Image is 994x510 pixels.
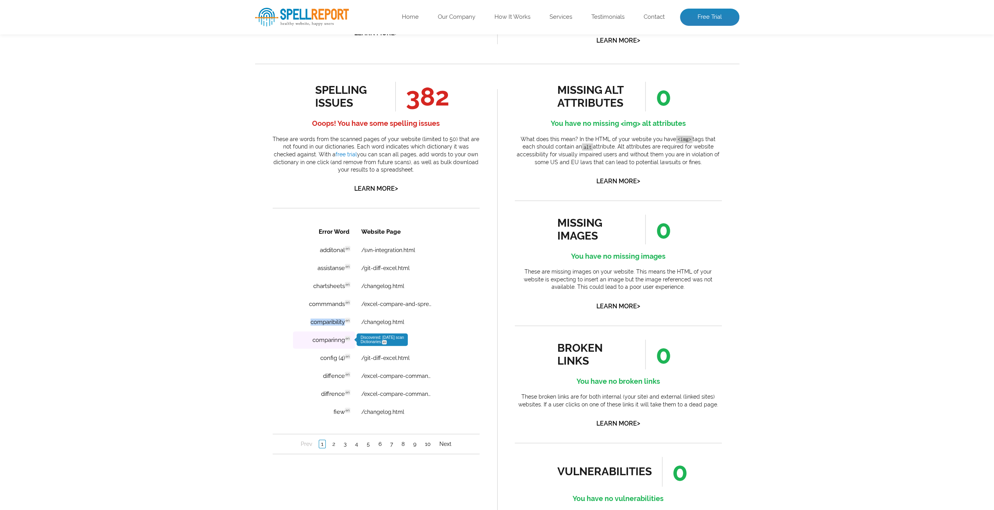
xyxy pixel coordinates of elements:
span: > [395,183,398,194]
span: 0 [662,457,688,487]
code: <img> [676,136,692,143]
a: /excel-compare-and-spreadsheet-inquire.html [89,79,161,85]
td: assistanse [20,38,82,55]
a: Home [402,13,419,21]
a: 1 [46,218,53,226]
p: What does this mean? In the HTML of your website you have tags that each should contain an attrib... [515,136,722,166]
h4: You have no missing images [515,250,722,263]
a: Next [165,218,181,226]
a: 6 [104,218,111,226]
a: Learn More> [354,29,398,37]
a: 9 [139,218,146,226]
span: > [637,418,640,429]
span: en [72,60,78,65]
a: Testimonials [591,13,625,21]
a: Our Company [438,13,475,21]
span: en [72,114,78,119]
th: Error Word [20,1,82,19]
a: Learn More> [596,302,640,310]
a: Services [550,13,572,21]
span: en [72,150,78,155]
div: vulnerabilities [557,465,652,478]
span: en [72,24,78,29]
span: en [72,186,78,191]
a: /changelog.html [89,61,132,67]
span: > [637,175,640,186]
a: Learn More> [596,420,640,427]
a: 8 [127,218,134,226]
span: Discovered: [DATE] scan Dictionaries: [88,113,131,122]
span: en [109,118,114,122]
a: 5 [92,218,99,226]
a: /changelog.html [89,187,132,193]
p: These broken links are for both internal (your site) and external (linked sites) websites. If a u... [515,393,722,408]
td: diffrence [20,163,82,181]
td: commmands [20,73,82,91]
div: broken links [557,342,628,367]
span: 0 [645,82,671,111]
a: 2 [58,218,64,226]
span: > [637,301,640,311]
span: > [637,35,640,46]
a: Free Trial [680,9,739,26]
div: spelling issues [315,84,386,109]
td: comparinng [20,109,82,127]
a: 3 [69,218,76,226]
img: SpellReport [255,8,349,27]
span: 0 [645,215,671,244]
span: en [72,132,78,137]
a: Contact [644,13,665,21]
h4: You have no broken links [515,375,722,388]
td: fiew [20,181,82,199]
a: /excel-compare-command-line-parameters.html [89,169,161,175]
div: missing images [557,217,628,242]
td: config (4) [20,127,82,145]
span: en [72,168,78,173]
a: /git-diff-excel.html [89,43,137,49]
td: chartsheets [20,55,82,73]
code: alt [582,143,593,151]
a: free trial [335,151,357,157]
h4: Ooops! You have some spelling issues [273,117,480,130]
a: 10 [150,218,160,226]
td: comparibility [20,91,82,109]
a: /changelog.html [89,97,132,103]
span: en [72,42,78,47]
span: en [72,78,78,83]
a: Learn More> [596,37,640,44]
a: Learn More> [596,177,640,185]
h4: You have no missing <img> alt attributes [515,117,722,130]
span: 0 [645,340,671,369]
a: /git-diff-excel.html [89,133,137,139]
p: These are missing images on your website. This means the HTML of your website is expecting to ins... [515,268,722,291]
a: /excel-compare-command-line-parameters.html [89,151,161,157]
a: 4 [80,218,87,226]
span: 382 [395,82,449,111]
a: 7 [116,218,122,226]
a: How It Works [494,13,530,21]
th: Website Page [83,1,187,19]
span: en [72,96,78,101]
a: Learn More> [354,185,398,192]
h4: You have no vulnerabilities [515,492,722,505]
div: missing alt attributes [557,84,628,109]
a: /svn-integration.html [89,25,143,31]
p: These are words from the scanned pages of your website (limited to 50) that are not found in our ... [273,136,480,174]
td: diffence [20,145,82,163]
td: additonal [20,20,82,37]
